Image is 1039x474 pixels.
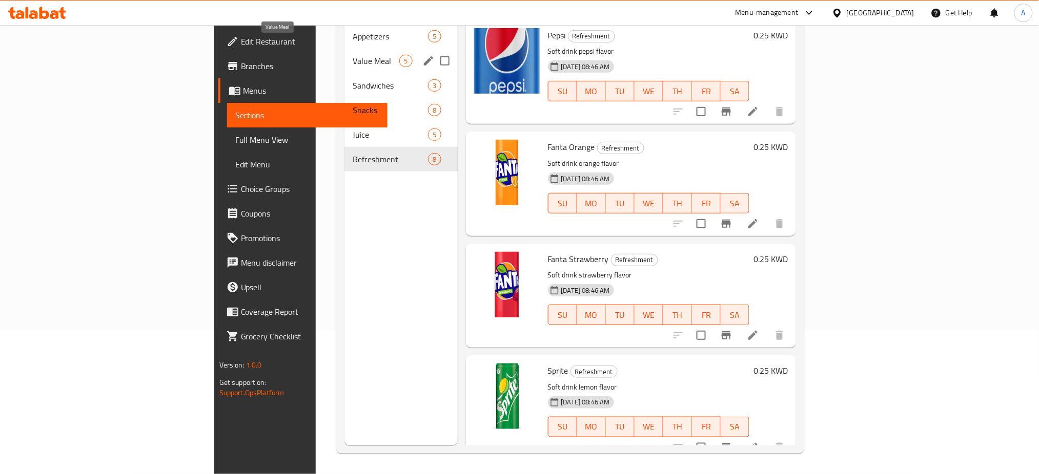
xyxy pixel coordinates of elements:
[571,365,618,378] div: Refreshment
[606,193,635,213] button: TU
[639,196,659,211] span: WE
[692,305,721,325] button: FR
[474,140,540,205] img: Fanta Orange
[610,419,630,434] span: TU
[667,308,688,322] span: TH
[429,155,440,164] span: 8
[344,20,457,176] nav: Menu sections
[218,29,388,54] a: Edit Restaurant
[606,417,635,437] button: TU
[690,101,712,122] span: Select to update
[235,109,380,121] span: Sections
[553,308,573,322] span: SU
[690,325,712,346] span: Select to update
[400,56,412,66] span: 5
[548,417,577,437] button: SU
[692,417,721,437] button: FR
[747,329,759,341] a: Edit menu item
[428,128,441,141] div: items
[218,177,388,201] a: Choice Groups
[612,254,658,266] span: Refreshment
[474,252,540,317] img: Fanta Strawberry
[753,252,788,266] h6: 0.25 KWD
[663,193,692,213] button: TH
[635,81,663,101] button: WE
[557,62,614,72] span: [DATE] 08:46 AM
[577,305,606,325] button: MO
[725,308,745,322] span: SA
[218,78,388,103] a: Menus
[577,193,606,213] button: MO
[721,193,749,213] button: SA
[218,250,388,275] a: Menu disclaimer
[428,104,441,116] div: items
[714,99,739,124] button: Branch-specific-item
[344,24,457,49] div: Appetizers5
[635,305,663,325] button: WE
[581,308,602,322] span: MO
[227,152,388,177] a: Edit Menu
[663,305,692,325] button: TH
[721,305,749,325] button: SA
[767,99,792,124] button: delete
[353,30,428,42] span: Appetizers
[667,419,688,434] span: TH
[218,54,388,78] a: Branches
[667,196,688,211] span: TH
[581,84,602,99] span: MO
[690,213,712,234] span: Select to update
[568,30,615,42] span: Refreshment
[548,81,577,101] button: SU
[241,281,380,293] span: Upsell
[663,417,692,437] button: TH
[747,218,759,230] a: Edit menu item
[548,157,750,170] p: Soft drink orange flavor
[581,196,602,211] span: MO
[1022,7,1026,18] span: A
[548,305,577,325] button: SU
[606,81,635,101] button: TU
[353,79,428,92] span: Sandwiches
[611,254,658,266] div: Refreshment
[553,419,573,434] span: SU
[753,363,788,378] h6: 0.25 KWD
[696,196,717,211] span: FR
[243,84,380,97] span: Menus
[767,435,792,460] button: delete
[553,84,573,99] span: SU
[692,81,721,101] button: FR
[429,130,440,140] span: 5
[696,84,717,99] span: FR
[639,419,659,434] span: WE
[692,193,721,213] button: FR
[241,232,380,244] span: Promotions
[635,193,663,213] button: WE
[767,323,792,348] button: delete
[344,147,457,171] div: Refreshment8
[474,363,540,429] img: Sprite
[548,45,750,58] p: Soft drink pepsi flavor
[246,358,262,372] span: 1.0.0
[353,153,428,165] div: Refreshment
[344,98,457,122] div: Snacks8
[218,299,388,324] a: Coverage Report
[598,142,644,154] span: Refreshment
[714,435,739,460] button: Branch-specific-item
[344,73,457,98] div: Sandwiches3
[610,84,630,99] span: TU
[690,437,712,458] span: Select to update
[696,308,717,322] span: FR
[235,134,380,146] span: Full Menu View
[428,30,441,42] div: items
[606,305,635,325] button: TU
[714,211,739,236] button: Branch-specific-item
[218,226,388,250] a: Promotions
[736,7,799,19] div: Menu-management
[241,183,380,195] span: Choice Groups
[219,376,267,389] span: Get support on:
[714,323,739,348] button: Branch-specific-item
[227,127,388,152] a: Full Menu View
[428,153,441,165] div: items
[663,81,692,101] button: TH
[577,81,606,101] button: MO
